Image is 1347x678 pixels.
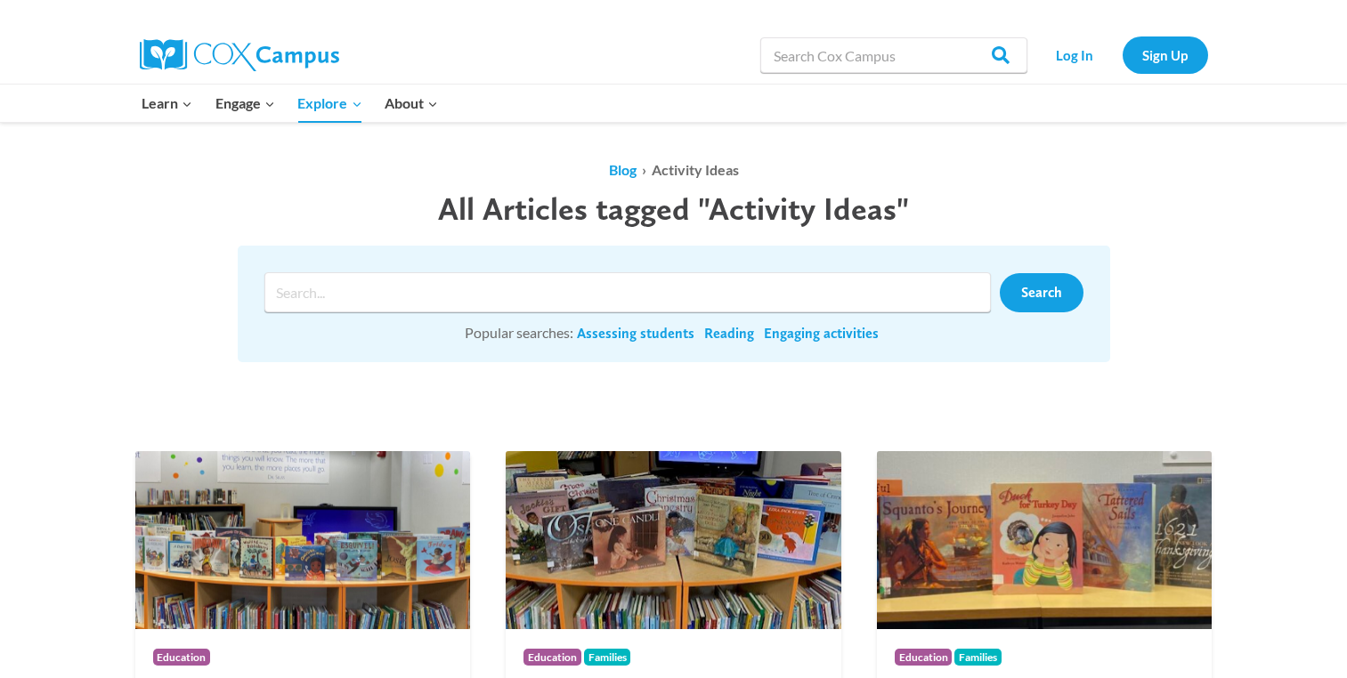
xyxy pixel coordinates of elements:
span: Education [895,649,953,666]
a: Assessing students [577,324,694,343]
a: Blog [609,161,637,178]
span: Learn [142,92,192,115]
span: Education [523,649,581,666]
a: Engaging activities [764,324,879,343]
nav: Secondary Navigation [1036,36,1208,73]
span: Explore [297,92,361,115]
a: Reading [704,324,754,343]
img: Cox Campus [140,39,339,71]
span: Families [584,649,631,666]
span: Education [153,649,211,666]
a: Log In [1036,36,1114,73]
a: Search [1000,273,1083,312]
span: All Articles tagged "Activity Ideas" [438,190,909,228]
span: About [385,92,438,115]
span: Engage [215,92,275,115]
a: Sign Up [1123,36,1208,73]
span: Families [954,649,1002,666]
span: Search [1021,284,1062,301]
form: Search form [264,272,1000,312]
nav: Primary Navigation [131,85,450,122]
input: Search input [264,272,991,312]
ol: › [238,158,1110,182]
input: Search Cox Campus [760,37,1027,73]
span: Popular searches: [465,324,573,341]
span: Activity Ideas [652,161,739,178]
